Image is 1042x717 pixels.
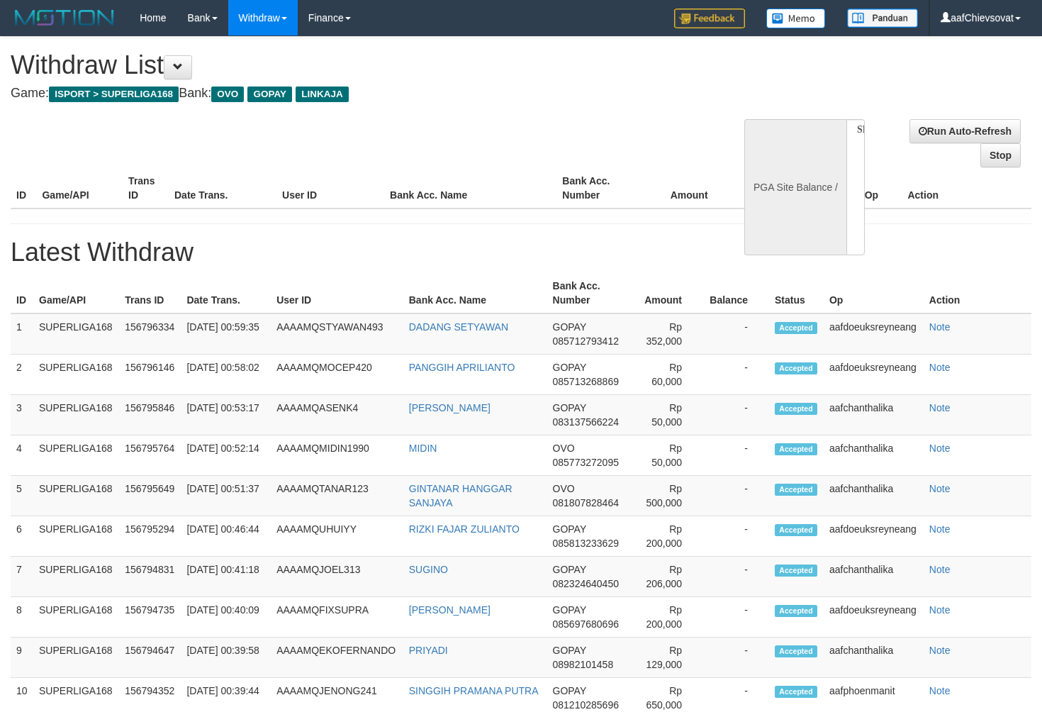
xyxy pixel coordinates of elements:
span: 085813233629 [553,538,619,549]
a: Note [929,362,951,373]
a: PANGGIH APRILIANTO [409,362,515,373]
span: 082324640450 [553,578,619,589]
a: Stop [980,143,1021,167]
th: Action [902,168,1031,209]
a: Run Auto-Refresh [909,119,1021,143]
span: 085712793412 [553,335,619,347]
td: [DATE] 00:39:58 [181,638,271,678]
span: Accepted [775,565,817,577]
td: 156795649 [119,476,181,516]
span: 083137566224 [553,416,619,428]
td: AAAAMQMIDIN1990 [271,435,403,476]
th: Op [859,168,902,209]
td: 156795764 [119,435,181,476]
th: Trans ID [119,273,181,313]
td: AAAAMQEKOFERNANDO [271,638,403,678]
th: Balance [729,168,809,209]
td: 2 [11,355,33,395]
td: AAAAMQJOEL313 [271,557,403,597]
td: - [703,313,769,355]
td: 3 [11,395,33,435]
a: Note [929,523,951,535]
td: 156794831 [119,557,181,597]
td: aafchanthalika [824,476,924,516]
th: ID [11,273,33,313]
td: aafdoeuksreyneang [824,516,924,557]
td: 7 [11,557,33,597]
td: aafdoeuksreyneang [824,355,924,395]
span: 081807828464 [553,497,619,508]
span: GOPAY [553,321,586,333]
span: 085713268869 [553,376,619,387]
a: Note [929,564,951,575]
td: 6 [11,516,33,557]
td: [DATE] 00:46:44 [181,516,271,557]
td: SUPERLIGA168 [33,313,119,355]
span: Accepted [775,524,817,536]
td: [DATE] 00:53:17 [181,395,271,435]
td: [DATE] 00:58:02 [181,355,271,395]
a: GINTANAR HANGGAR SANJAYA [409,483,512,508]
span: OVO [553,443,575,454]
td: [DATE] 00:51:37 [181,476,271,516]
td: - [703,395,769,435]
span: 085697680696 [553,618,619,630]
td: - [703,476,769,516]
th: Balance [703,273,769,313]
td: AAAAMQTANAR123 [271,476,403,516]
a: DADANG SETYAWAN [409,321,508,333]
th: Bank Acc. Number [547,273,632,313]
td: 156796146 [119,355,181,395]
a: MIDIN [409,443,437,454]
th: User ID [276,168,384,209]
th: Bank Acc. Name [384,168,556,209]
td: Rp 352,000 [631,313,703,355]
td: 156796334 [119,313,181,355]
span: OVO [211,87,244,102]
h1: Withdraw List [11,51,680,79]
td: Rp 50,000 [631,435,703,476]
th: ID [11,168,36,209]
td: aafchanthalika [824,638,924,678]
td: SUPERLIGA168 [33,355,119,395]
td: aafchanthalika [824,557,924,597]
img: MOTION_logo.png [11,7,118,28]
a: Note [929,645,951,656]
a: Note [929,402,951,413]
td: - [703,638,769,678]
td: Rp 60,000 [631,355,703,395]
td: aafdoeuksreyneang [824,597,924,638]
td: [DATE] 00:40:09 [181,597,271,638]
span: Accepted [775,686,817,698]
img: Feedback.jpg [674,9,745,28]
span: OVO [553,483,575,494]
td: [DATE] 00:41:18 [181,557,271,597]
td: aafdoeuksreyneang [824,313,924,355]
td: Rp 500,000 [631,476,703,516]
span: GOPAY [247,87,292,102]
span: ISPORT > SUPERLIGA168 [49,87,179,102]
th: Amount [631,273,703,313]
th: Date Trans. [181,273,271,313]
span: Accepted [775,322,817,334]
span: GOPAY [553,645,586,656]
span: GOPAY [553,402,586,413]
td: Rp 200,000 [631,516,703,557]
a: RIZKI FAJAR ZULIANTO [409,523,520,535]
td: 156795846 [119,395,181,435]
th: Game/API [36,168,123,209]
td: SUPERLIGA168 [33,435,119,476]
td: Rp 206,000 [631,557,703,597]
th: Status [769,273,824,313]
th: Trans ID [123,168,169,209]
td: - [703,435,769,476]
td: aafchanthalika [824,435,924,476]
a: Note [929,604,951,616]
th: Amount [643,168,729,209]
td: 156794735 [119,597,181,638]
img: Button%20Memo.svg [766,9,826,28]
th: Bank Acc. Name [403,273,547,313]
td: SUPERLIGA168 [33,557,119,597]
th: Op [824,273,924,313]
h1: Latest Withdraw [11,238,1031,267]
